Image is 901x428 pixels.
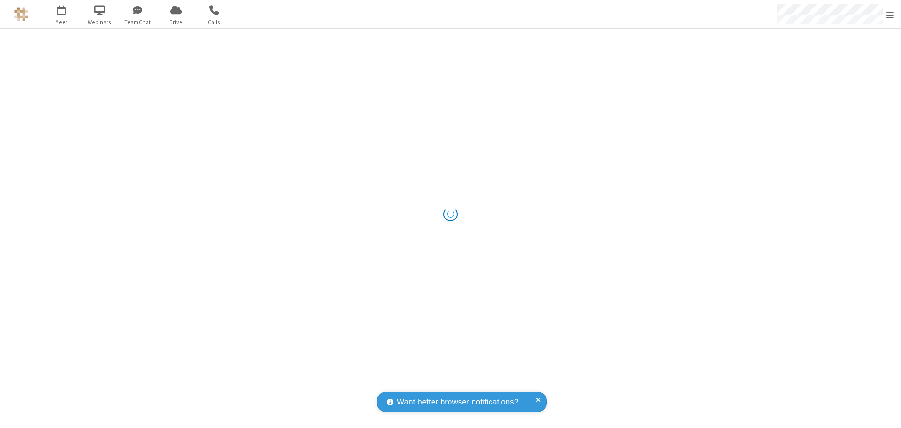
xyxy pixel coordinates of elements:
[197,18,232,26] span: Calls
[397,396,518,408] span: Want better browser notifications?
[14,7,28,21] img: QA Selenium DO NOT DELETE OR CHANGE
[120,18,156,26] span: Team Chat
[158,18,194,26] span: Drive
[44,18,79,26] span: Meet
[82,18,117,26] span: Webinars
